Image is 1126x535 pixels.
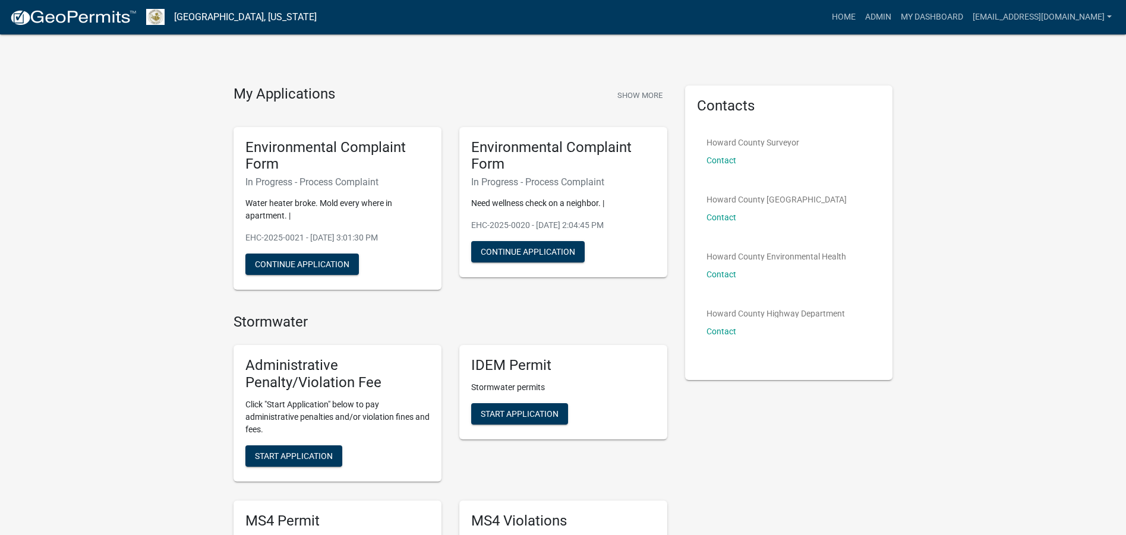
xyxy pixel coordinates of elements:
p: EHC-2025-0021 - [DATE] 3:01:30 PM [245,232,430,244]
p: EHC-2025-0020 - [DATE] 2:04:45 PM [471,219,655,232]
p: Howard County Environmental Health [706,252,846,261]
button: Continue Application [471,241,585,262]
a: Contact [706,156,736,165]
h5: Contacts [697,97,881,115]
p: Howard County [GEOGRAPHIC_DATA] [706,195,847,204]
a: [GEOGRAPHIC_DATA], [US_STATE] [174,7,317,27]
h5: Environmental Complaint Form [471,139,655,173]
h6: In Progress - Process Complaint [245,176,430,188]
p: Need wellness check on a neighbor. | [471,197,655,210]
span: Start Application [481,409,559,418]
p: Howard County Surveyor [706,138,799,147]
p: Howard County Highway Department [706,309,845,318]
button: Start Application [471,403,568,425]
a: Contact [706,327,736,336]
button: Show More [613,86,667,105]
h5: Environmental Complaint Form [245,139,430,173]
a: Contact [706,213,736,222]
button: Start Application [245,445,342,467]
a: Home [827,6,860,29]
a: Admin [860,6,896,29]
p: Stormwater permits [471,381,655,394]
button: Continue Application [245,254,359,275]
h5: MS4 Permit [245,512,430,530]
span: Start Application [255,451,333,460]
a: [EMAIL_ADDRESS][DOMAIN_NAME] [968,6,1116,29]
a: Contact [706,270,736,279]
h4: Stormwater [234,314,667,331]
p: Water heater broke. Mold every where in apartment. | [245,197,430,222]
img: Howard County, Indiana [146,9,165,25]
h5: MS4 Violations [471,512,655,530]
h6: In Progress - Process Complaint [471,176,655,188]
h4: My Applications [234,86,335,103]
p: Click "Start Application" below to pay administrative penalties and/or violation fines and fees. [245,398,430,436]
a: My Dashboard [896,6,968,29]
h5: IDEM Permit [471,357,655,374]
h5: Administrative Penalty/Violation Fee [245,357,430,391]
